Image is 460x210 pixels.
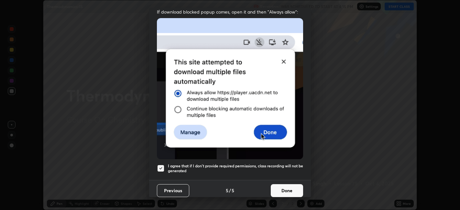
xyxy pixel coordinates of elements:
h4: 5 [226,187,228,194]
h4: 5 [232,187,234,194]
button: Done [271,184,303,197]
button: Previous [157,184,189,197]
span: If download blocked popup comes, open it and then "Always allow": [157,9,303,15]
h5: I agree that if I don't provide required permissions, class recording will not be generated [168,163,303,173]
img: downloads-permission-blocked.gif [157,18,303,159]
h4: / [229,187,231,194]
